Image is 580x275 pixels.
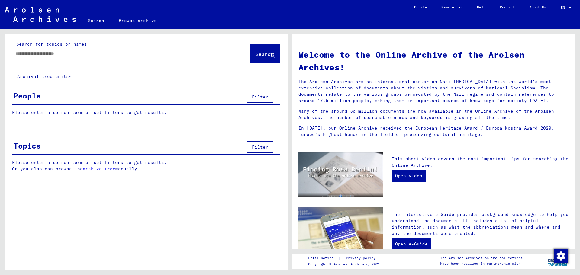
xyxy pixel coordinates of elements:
[546,253,569,268] img: yv_logo.png
[83,166,115,171] a: archive tree
[12,109,280,116] p: Please enter a search term or set filters to get results.
[440,261,523,266] p: have been realized in partnership with
[111,13,164,28] a: Browse archive
[298,108,569,121] p: Many of the around 30 million documents are now available in the Online Archive of the Arolsen Ar...
[298,48,569,74] h1: Welcome to the Online Archive of the Arolsen Archives!
[252,144,268,150] span: Filter
[554,249,568,263] img: Change consent
[247,91,273,103] button: Filter
[561,5,567,10] span: EN
[308,255,338,261] a: Legal notice
[247,141,273,153] button: Filter
[298,78,569,104] p: The Arolsen Archives are an international center on Nazi [MEDICAL_DATA] with the world’s most ext...
[308,255,383,261] div: |
[252,94,268,100] span: Filter
[5,7,76,22] img: Arolsen_neg.svg
[256,51,274,57] span: Search
[392,211,569,237] p: The interactive e-Guide provides background knowledge to help you understand the documents. It in...
[12,159,280,172] p: Please enter a search term or set filters to get results. Or you also can browse the manually.
[392,156,569,168] p: This short video covers the most important tips for searching the Online Archive.
[392,170,426,182] a: Open video
[440,255,523,261] p: The Arolsen Archives online collections
[14,140,41,151] div: Topics
[16,41,87,47] mat-label: Search for topics or names
[298,152,383,197] img: video.jpg
[341,255,383,261] a: Privacy policy
[392,238,431,250] a: Open e-Guide
[308,261,383,267] p: Copyright © Arolsen Archives, 2021
[298,125,569,138] p: In [DATE], our Online Archive received the European Heritage Award / Europa Nostra Award 2020, Eu...
[250,44,280,63] button: Search
[298,207,383,263] img: eguide.jpg
[81,13,111,29] a: Search
[12,71,76,82] button: Archival tree units
[14,90,41,101] div: People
